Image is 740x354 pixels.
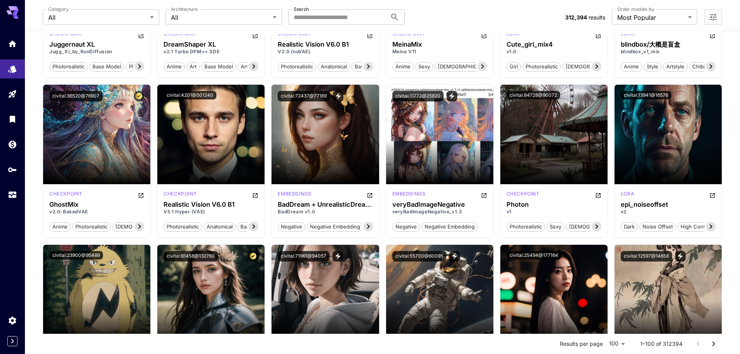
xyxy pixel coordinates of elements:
button: artstyle [238,61,262,71]
button: Open in CivitAI [252,30,258,40]
div: SD 1.5 [278,30,311,40]
button: [DEMOGRAPHIC_DATA] [435,61,497,71]
button: Open in CivitAI [481,30,487,40]
p: embeddings [278,190,311,197]
span: photorealistic [164,223,202,231]
div: Models [8,63,17,73]
h3: DreamShaper XL [164,41,258,48]
span: photorealistic [278,63,316,71]
span: [DEMOGRAPHIC_DATA] [566,223,628,231]
div: Settings [8,316,17,325]
span: girl [507,63,521,71]
button: anime [49,221,71,232]
button: anime [164,61,185,71]
button: Certified Model – Vetted for best performance and includes a commercial license. [248,251,258,262]
button: photo [126,61,146,71]
h3: Photon [507,201,601,208]
button: Open in CivitAI [138,30,144,40]
button: Open in CivitAI [709,30,716,40]
button: civitai:11772@25820 [392,91,444,101]
span: [DEMOGRAPHIC_DATA] [563,63,625,71]
div: Home [8,39,17,49]
button: [DEMOGRAPHIC_DATA] [566,221,629,232]
span: negative embedding [422,223,477,231]
button: base model [89,61,124,71]
span: photorealistic [50,63,87,71]
div: epi_noiseoffset [621,201,716,208]
div: Playground [8,89,17,99]
span: style [644,63,661,71]
button: civitai:72437@77169 [278,91,330,101]
p: v1.0 [507,48,601,55]
span: photorealistic [507,223,545,231]
div: SD 1.5 [278,190,311,200]
button: base model [201,61,236,71]
p: 1–100 of 312394 [640,340,683,348]
h3: veryBadImageNegative [392,201,487,208]
p: Results per page [560,340,603,348]
button: View trigger words [333,91,343,101]
p: checkpoint [49,190,82,197]
button: dark [621,221,638,232]
p: BadDream v1.0 [278,208,373,215]
button: photorealistic [278,61,316,71]
span: base model [202,63,236,71]
div: SD 1.5 [621,30,634,40]
label: Category [48,6,69,12]
h3: BadDream + UnrealisticDream (Negative Embeddings) [278,201,373,208]
button: anime [621,61,642,71]
div: SDXL Turbo [164,30,197,40]
button: photorealistic [164,221,202,232]
span: noise offset [640,223,676,231]
button: civitai:84728@90072 [507,91,560,99]
button: anime [392,61,414,71]
span: sexy [547,223,564,231]
h3: blindbox/大概是盲盒 [621,41,716,48]
p: v2.0-BakedVAE [49,208,144,215]
span: photorealistic [73,223,110,231]
span: anime [164,63,185,71]
button: civitai:71961@94057 [278,251,329,262]
button: [DEMOGRAPHIC_DATA] [112,221,175,232]
div: 100 [606,338,628,349]
p: blindbox_v1_mix [621,48,716,55]
div: Wallet [8,140,17,149]
h3: Cute_girl_mix4 [507,41,601,48]
h3: Juggernaut XL [49,41,144,48]
button: Open in CivitAI [367,190,373,200]
p: v2 [621,208,716,215]
div: Expand sidebar [7,336,17,346]
button: girl [507,61,521,71]
div: Usage [8,190,17,200]
span: photo [126,63,146,71]
button: art [186,61,200,71]
p: v1 [507,208,601,215]
p: v2.1 Turbo DPM++ SDE [164,48,258,55]
span: base model [90,63,124,71]
button: civitai:36520@76907 [49,91,103,101]
button: Open in CivitAI [367,30,373,40]
span: base model [238,223,272,231]
button: civitai:55700@60095 [392,251,446,262]
p: embeddings [392,190,426,197]
div: GhostMix [49,201,144,208]
span: anime [393,63,413,71]
button: Open in CivitAI [709,190,716,200]
span: All [48,13,147,22]
button: civitai:81458@132760 [164,251,218,262]
p: Jugg_XI_by_RunDiffusion [49,48,144,55]
span: anatomical [318,63,350,71]
h3: Realistic Vision V6.0 B1 [164,201,258,208]
span: high contrast [678,223,717,231]
div: MeinaMix [392,41,487,48]
button: photorealistic [522,61,561,71]
h3: Realistic Vision V6.0 B1 [278,41,373,48]
button: negative [392,221,420,232]
span: [DEMOGRAPHIC_DATA] [435,63,497,71]
span: anatomical [204,223,235,231]
button: negative embedding [421,221,478,232]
